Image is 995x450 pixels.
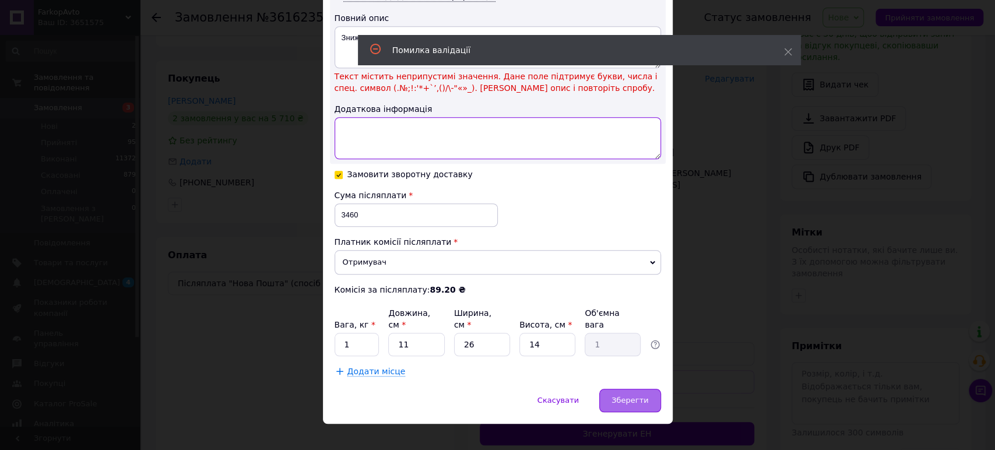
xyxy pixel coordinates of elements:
[537,396,579,405] span: Скасувати
[430,285,465,294] b: 89.20 ₴
[585,307,641,331] div: Об'ємна вага
[347,367,406,377] span: Додати місце
[611,396,648,405] span: Зберегти
[335,237,452,247] span: Платник комісії післяплати
[335,250,661,275] span: Отримувач
[347,170,473,180] div: Замовити зворотну доставку
[335,12,661,24] div: Повний опис
[335,71,661,94] span: Текст містить неприпустимі значення. Дане поле підтримує букви, числа і спец. символ (.№;!:'*+`’,...
[335,191,407,200] span: Сума післяплати
[388,308,430,329] label: Довжина, см
[519,320,572,329] label: Висота, см
[335,320,375,329] label: Вага, кг
[335,103,661,115] div: Додаткова інформація
[335,26,661,68] textarea: Знижка 5% на другу покупку; Фаркоп Mercedes-Ben...
[335,284,661,296] div: Комісія за післяплату:
[454,308,491,329] label: Ширина, см
[392,44,755,56] div: Помилка валідації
